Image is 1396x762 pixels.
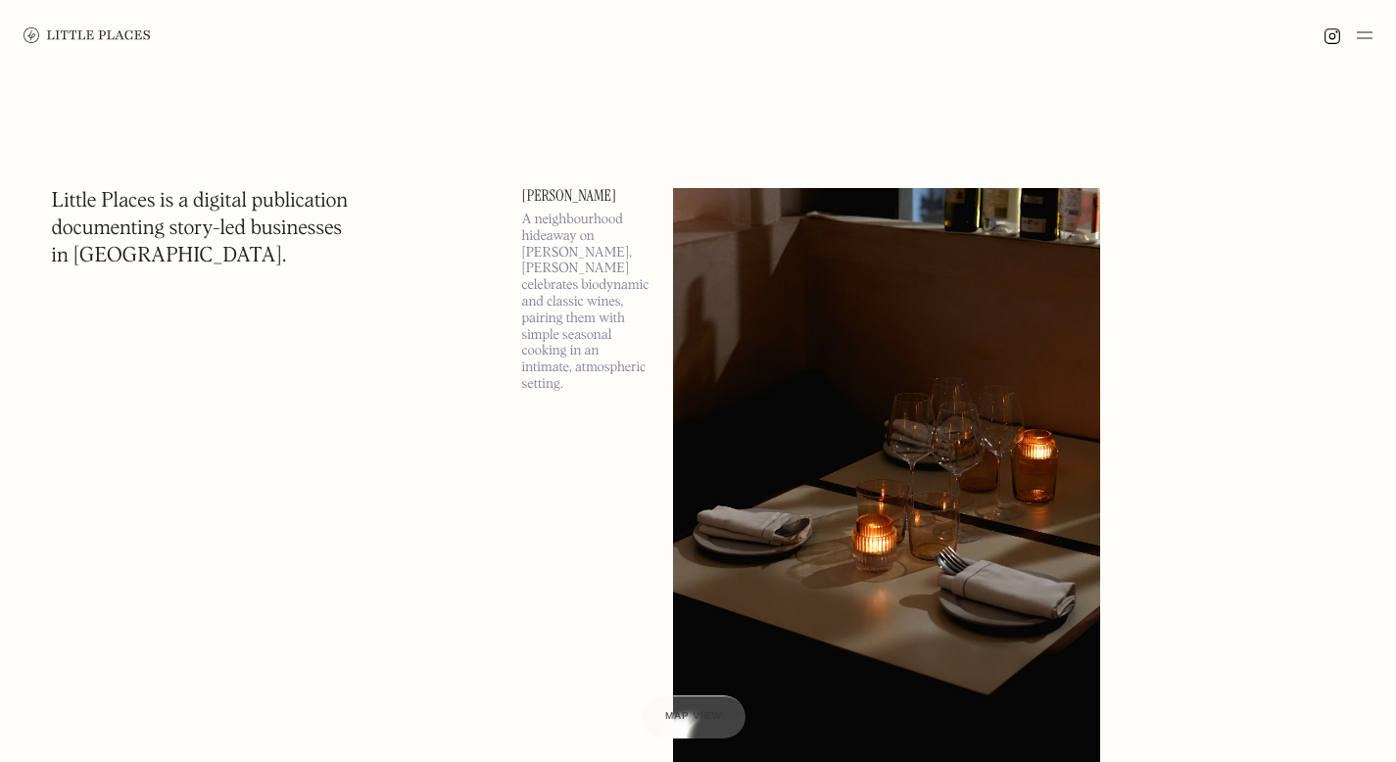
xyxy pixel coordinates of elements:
[642,695,746,738] a: Map view
[52,188,349,270] h1: Little Places is a digital publication documenting story-led businesses in [GEOGRAPHIC_DATA].
[522,212,650,393] p: A neighbourhood hideaway on [PERSON_NAME], [PERSON_NAME] celebrates biodynamic and classic wines,...
[522,188,650,204] a: [PERSON_NAME]
[665,711,722,722] span: Map view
